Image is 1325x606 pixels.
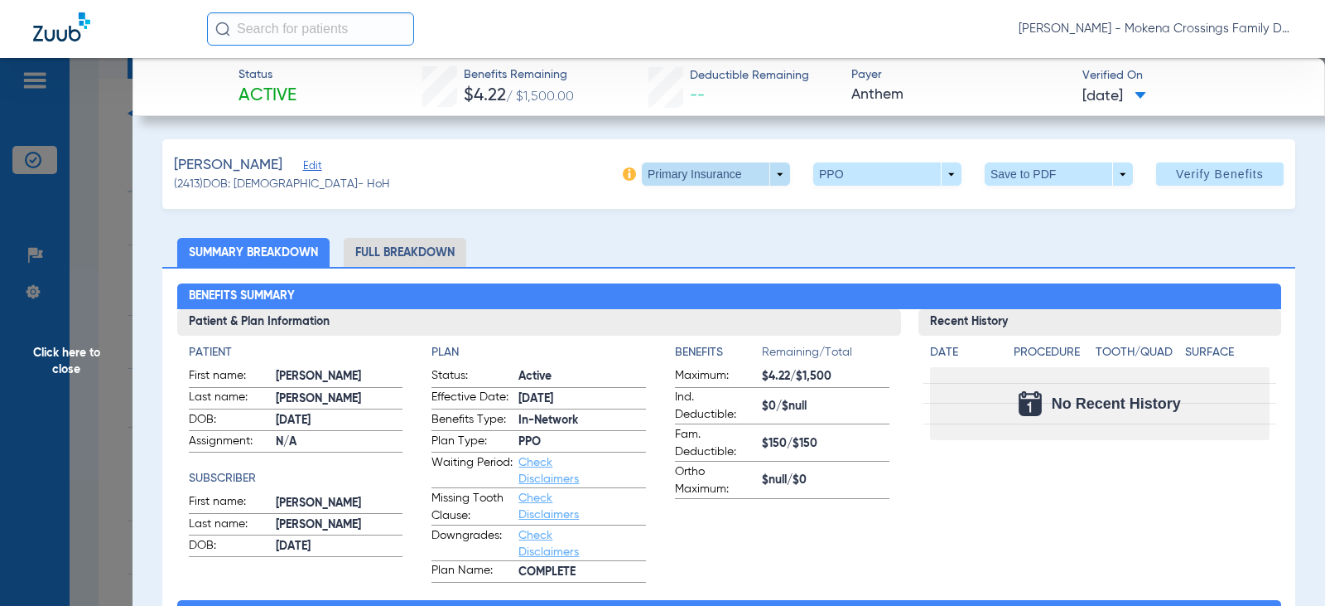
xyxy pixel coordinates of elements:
span: DOB: [189,411,270,431]
span: [PERSON_NAME] [276,495,403,512]
span: Maximum: [675,367,756,387]
button: Save to PDF [985,162,1133,186]
app-breakdown-title: Surface [1185,344,1269,367]
h4: Tooth/Quad [1096,344,1179,361]
app-breakdown-title: Date [930,344,1000,367]
span: Ind. Deductible: [675,389,756,424]
span: Plan Type: [431,433,513,453]
span: $0/$null [762,398,889,415]
span: Effective Date: [431,389,513,409]
h3: Patient & Plan Information [177,309,902,336]
span: -- [690,88,705,103]
span: [DATE] [276,538,403,555]
span: Status: [431,367,513,387]
h2: Benefits Summary [177,284,1281,310]
img: Calendar [1019,391,1042,416]
span: Active [238,85,296,108]
button: Verify Benefits [1156,162,1284,186]
button: Primary Insurance [642,162,790,186]
span: DOB: [189,537,270,557]
img: Search Icon [215,22,230,36]
h4: Subscriber [189,470,403,487]
span: (2413) DOB: [DEMOGRAPHIC_DATA] - HoH [174,176,390,193]
span: Benefits Type: [431,411,513,431]
a: Check Disclaimers [518,530,579,558]
span: Ortho Maximum: [675,463,756,498]
span: In-Network [518,412,646,429]
span: [DATE] [518,390,646,408]
button: PPO [813,162,961,186]
span: No Recent History [1052,395,1181,412]
span: Deductible Remaining [690,67,809,85]
span: Anthem [851,85,1067,105]
img: Zuub Logo [33,12,90,41]
span: [DATE] [276,412,403,429]
span: [PERSON_NAME] [276,368,403,385]
span: Payer [851,66,1067,84]
span: Last name: [189,389,270,409]
a: Check Disclaimers [518,457,579,485]
h3: Recent History [918,309,1280,336]
span: [PERSON_NAME] - Mokena Crossings Family Dental [1019,21,1292,37]
a: Check Disclaimers [518,492,579,521]
h4: Date [930,344,1000,361]
span: Status [238,66,296,84]
h4: Benefits [675,344,762,361]
span: Active [518,368,646,385]
span: $4.22/$1,500 [762,368,889,385]
span: First name: [189,367,270,387]
span: First name: [189,493,270,513]
span: Fam. Deductible: [675,426,756,461]
span: $4.22 [464,87,506,104]
span: [PERSON_NAME] [174,155,282,176]
li: Summary Breakdown [177,238,330,267]
span: Assignment: [189,433,270,453]
span: $150/$150 [762,435,889,453]
span: [DATE] [1082,86,1146,107]
span: Plan Name: [431,562,513,582]
app-breakdown-title: Benefits [675,344,762,367]
span: COMPLETE [518,564,646,581]
app-breakdown-title: Procedure [1014,344,1089,367]
h4: Patient [189,344,403,361]
span: $null/$0 [762,472,889,489]
h4: Plan [431,344,646,361]
span: Verified On [1082,67,1298,85]
span: Last name: [189,516,270,536]
span: Missing Tooth Clause: [431,490,513,525]
span: / $1,500.00 [506,90,574,104]
span: Downgrades: [431,527,513,560]
input: Search for patients [207,12,414,46]
li: Full Breakdown [344,238,466,267]
app-breakdown-title: Tooth/Quad [1096,344,1179,367]
span: Benefits Remaining [464,66,574,84]
span: [PERSON_NAME] [276,516,403,534]
h4: Surface [1185,344,1269,361]
img: info-icon [623,167,636,181]
span: PPO [518,434,646,451]
span: N/A [276,434,403,451]
span: Remaining/Total [762,344,889,367]
span: Edit [303,160,318,176]
span: Waiting Period: [431,454,513,487]
span: Verify Benefits [1176,167,1264,181]
span: [PERSON_NAME] [276,390,403,408]
h4: Procedure [1014,344,1089,361]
